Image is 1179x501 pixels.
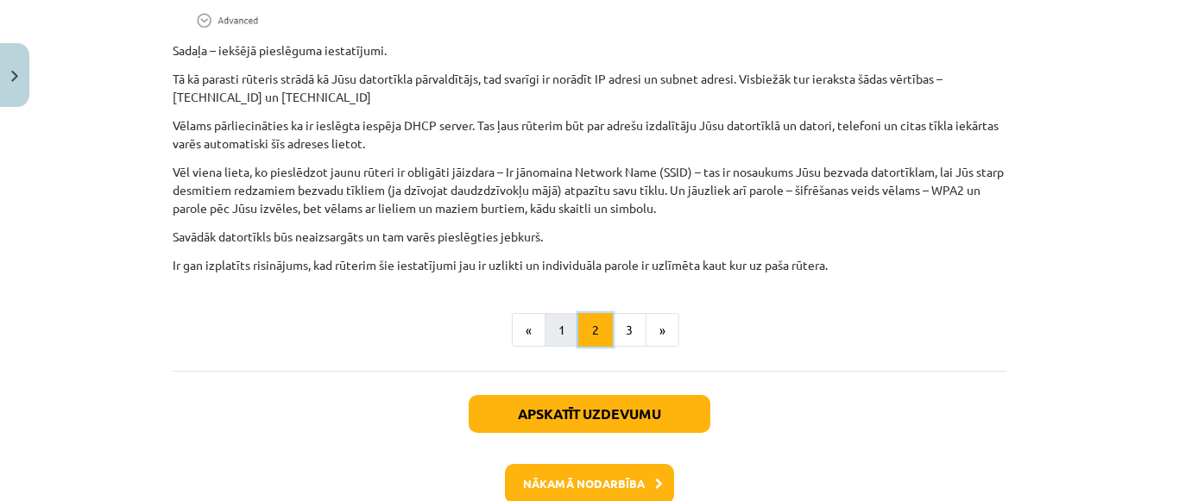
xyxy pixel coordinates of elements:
p: Tā kā parasti rūteris strādā kā Jūsu datortīkla pārvaldītājs, tad svarīgi ir norādīt IP adresi un... [173,70,1006,106]
p: Ir gan izplatīts risinājums, kad rūterim šie iestatījumi jau ir uzlikti un individuāla parole ir ... [173,256,1006,274]
button: « [512,313,545,348]
button: 2 [578,313,613,348]
p: Savādāk datortīkls būs neaizsargāts un tam varēs pieslēgties jebkurš. [173,228,1006,246]
button: 1 [545,313,579,348]
p: Vēl viena lieta, ko pieslēdzot jaunu rūteri ir obligāti jāizdara – Ir jānomaina Network Name (SSI... [173,163,1006,217]
button: » [646,313,679,348]
button: Apskatīt uzdevumu [469,395,710,433]
img: icon-close-lesson-0947bae3869378f0d4975bcd49f059093ad1ed9edebbc8119c70593378902aed.svg [11,71,18,82]
nav: Page navigation example [173,313,1006,348]
p: Vēlams pārliecināties ka ir ieslēgta iespēja DHCP server. Tas ļaus rūterim būt par adrešu izdalīt... [173,116,1006,153]
p: Sadaļa – iekšējā pieslēguma iestatījumi. [173,41,1006,59]
button: 3 [612,313,646,348]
